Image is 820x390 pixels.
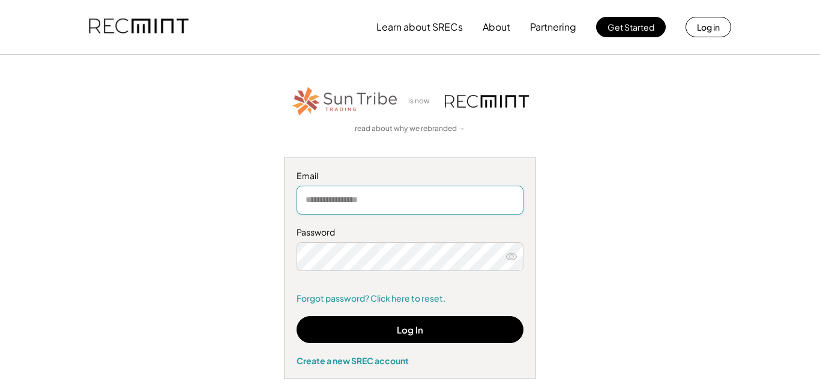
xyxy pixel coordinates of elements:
div: Create a new SREC account [297,355,523,366]
button: About [483,15,510,39]
img: STT_Horizontal_Logo%2B-%2BColor.png [291,85,399,118]
button: Log In [297,316,523,343]
div: Password [297,227,523,239]
div: is now [405,96,439,106]
img: recmint-logotype%403x.png [445,95,529,108]
button: Learn about SRECs [376,15,463,39]
button: Log in [686,17,731,37]
img: recmint-logotype%403x.png [89,7,188,47]
a: Forgot password? Click here to reset. [297,293,523,305]
button: Get Started [596,17,666,37]
a: read about why we rebranded → [355,124,465,134]
button: Partnering [530,15,576,39]
div: Email [297,170,523,182]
